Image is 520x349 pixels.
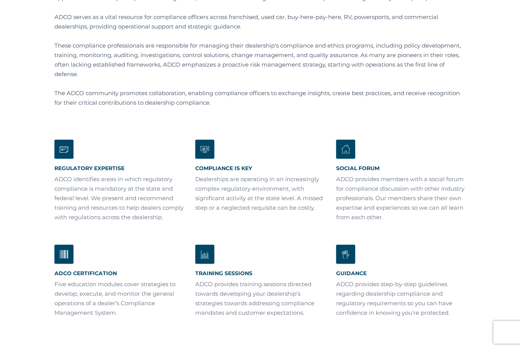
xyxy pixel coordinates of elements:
[54,41,466,79] p: These compliance professionals are responsible for managing their dealership's compliance and eth...
[195,270,325,276] h3: Training Sessions
[195,165,325,171] h3: Compliance is Key
[54,165,184,171] h3: Regulatory Expertise
[195,279,325,317] p: ADCO provides training sessions directed towards developing your dealership’s strategies towards ...
[54,88,466,107] p: The ADCO community promotes collaboration, enabling compliance officers to exchange insights, cre...
[54,279,184,317] p: Five education modules cover strategies to develop, execute, and monitor the general operations o...
[336,165,466,171] h3: Social Forum
[54,270,184,276] h3: ADCO Certification
[336,270,466,276] h3: Guidance
[336,174,466,222] p: ADCO provides members with a social forum for compliance discussion with other industry professio...
[195,174,325,212] p: Dealerships are operating in an increasingly complex regulatory environment, with significant act...
[54,174,184,222] p: ADCO identifies areas in which regulatory compliance is mandatory at the state and federal level....
[336,279,466,317] p: ADCO provides step-by-step guidelines regarding dealership compliance and regulatory requirements...
[54,12,466,31] p: ADCO serves as a vital resource for compliance officers across franchised, used car, buy-here-pay...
